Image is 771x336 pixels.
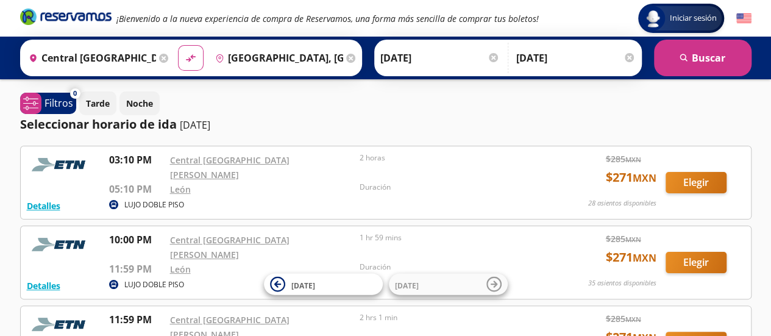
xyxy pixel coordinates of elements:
p: 1 hr 59 mins [360,232,544,243]
span: [DATE] [395,280,419,290]
img: RESERVAMOS [27,232,94,257]
span: 0 [73,88,77,99]
button: Tarde [79,91,116,115]
button: English [736,11,751,26]
input: Buscar Destino [210,43,343,73]
p: 11:59 PM [109,312,164,327]
button: Buscar [654,40,751,76]
small: MXN [625,315,641,324]
p: Filtros [44,96,73,110]
a: León [170,263,191,275]
span: $ 285 [606,152,641,165]
input: Opcional [516,43,636,73]
p: 28 asientos disponibles [588,198,656,209]
button: 0Filtros [20,93,76,114]
p: Tarde [86,97,110,110]
a: León [170,184,191,195]
p: Seleccionar horario de ida [20,115,177,134]
small: MXN [625,235,641,244]
input: Elegir Fecha [380,43,500,73]
small: MXN [633,251,656,265]
a: Brand Logo [20,7,112,29]
em: ¡Bienvenido a la nueva experiencia de compra de Reservamos, una forma más sencilla de comprar tus... [116,13,539,24]
span: $ 285 [606,312,641,325]
span: $ 271 [606,248,656,266]
p: Duración [360,182,544,193]
input: Buscar Origen [24,43,157,73]
p: [DATE] [180,118,210,132]
small: MXN [633,171,656,185]
p: 2 horas [360,152,544,163]
span: [DATE] [291,280,315,290]
p: 2 hrs 1 min [360,312,544,323]
a: Central [GEOGRAPHIC_DATA][PERSON_NAME] [170,234,290,260]
p: LUJO DOBLE PISO [124,279,184,290]
p: 05:10 PM [109,182,164,196]
span: Iniciar sesión [665,12,722,24]
button: Detalles [27,199,60,212]
img: RESERVAMOS [27,152,94,177]
button: Detalles [27,279,60,292]
button: Elegir [666,172,727,193]
p: 03:10 PM [109,152,164,167]
p: Noche [126,97,153,110]
p: 10:00 PM [109,232,164,247]
p: LUJO DOBLE PISO [124,199,184,210]
span: $ 285 [606,232,641,245]
i: Brand Logo [20,7,112,26]
button: [DATE] [389,274,508,295]
a: Central [GEOGRAPHIC_DATA][PERSON_NAME] [170,154,290,181]
small: MXN [625,155,641,164]
button: [DATE] [264,274,383,295]
span: $ 271 [606,168,656,187]
button: Noche [119,91,160,115]
button: Elegir [666,252,727,273]
p: 11:59 PM [109,262,164,276]
p: Duración [360,262,544,273]
p: 35 asientos disponibles [588,278,656,288]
